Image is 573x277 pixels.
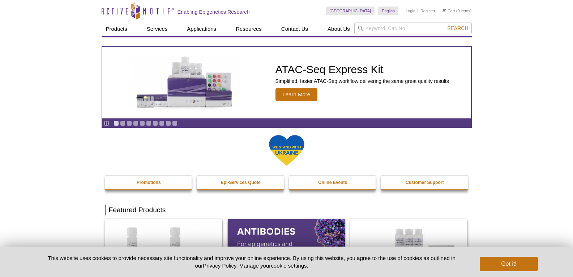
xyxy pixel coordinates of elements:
strong: Online Events [318,180,347,185]
a: Online Events [289,176,377,189]
button: Search [445,25,470,32]
a: Privacy Policy [203,263,236,269]
a: Promotions [105,176,193,189]
button: Got it! [480,257,538,271]
img: Your Cart [442,9,446,12]
a: Customer Support [381,176,469,189]
li: (0 items) [442,7,472,15]
a: Toggle autoplay [104,121,109,126]
article: ATAC-Seq Express Kit [102,47,471,118]
li: | [418,7,419,15]
a: Go to slide 7 [153,121,158,126]
img: ATAC-Seq Express Kit [125,55,245,110]
a: Go to slide 9 [166,121,171,126]
a: About Us [323,22,354,36]
p: This website uses cookies to provide necessary site functionality and improve your online experie... [35,254,468,269]
button: cookie settings [271,263,307,269]
strong: Promotions [137,180,161,185]
h2: Enabling Epigenetics Research [178,9,250,15]
p: Simplified, faster ATAC-Seq workflow delivering the same great quality results [275,78,449,84]
a: Resources [231,22,266,36]
a: Go to slide 1 [114,121,119,126]
img: We Stand With Ukraine [269,134,305,167]
a: Login [406,8,415,13]
a: Go to slide 4 [133,121,138,126]
a: Register [420,8,435,13]
input: Keyword, Cat. No. [354,22,472,34]
a: Go to slide 6 [146,121,151,126]
span: Learn More [275,88,318,101]
strong: Epi-Services Quote [221,180,261,185]
a: Products [102,22,132,36]
a: Contact Us [277,22,312,36]
a: Services [142,22,172,36]
h2: ATAC-Seq Express Kit [275,64,449,75]
h2: Featured Products [105,205,468,215]
a: Go to slide 2 [120,121,125,126]
strong: Customer Support [406,180,444,185]
a: Epi-Services Quote [197,176,285,189]
a: Cart [442,8,455,13]
a: Go to slide 5 [140,121,145,126]
a: Applications [183,22,221,36]
a: Go to slide 8 [159,121,164,126]
span: Search [447,25,468,31]
a: Go to slide 3 [127,121,132,126]
a: English [378,7,398,15]
a: Go to slide 10 [172,121,178,126]
a: [GEOGRAPHIC_DATA] [326,7,375,15]
a: ATAC-Seq Express Kit ATAC-Seq Express Kit Simplified, faster ATAC-Seq workflow delivering the sam... [102,47,471,118]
